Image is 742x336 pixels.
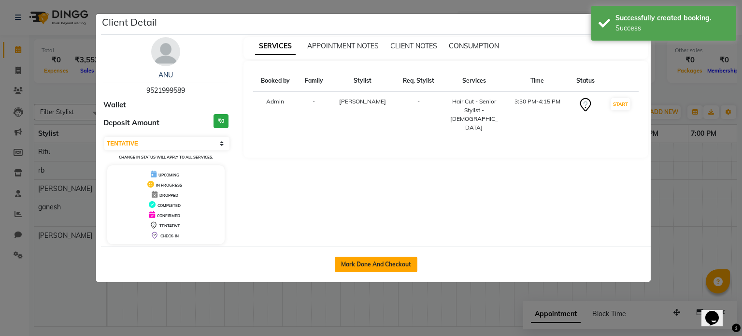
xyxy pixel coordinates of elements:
[253,91,298,138] td: Admin
[157,203,181,208] span: COMPLETED
[307,42,379,50] span: APPOINTMENT NOTES
[159,223,180,228] span: TENTATIVE
[569,71,602,91] th: Status
[103,117,159,129] span: Deposit Amount
[330,71,395,91] th: Stylist
[442,71,506,91] th: Services
[506,71,569,91] th: Time
[158,173,179,177] span: UPCOMING
[119,155,213,160] small: Change in status will apply to all services.
[335,257,417,272] button: Mark Done And Checkout
[156,183,182,188] span: IN PROGRESS
[611,98,630,110] button: START
[146,86,185,95] span: 9521999589
[151,37,180,66] img: avatar
[390,42,437,50] span: CLIENT NOTES
[255,38,296,55] span: SERVICES
[160,234,179,238] span: CHECK-IN
[395,71,442,91] th: Req. Stylist
[102,15,157,29] h5: Client Detail
[339,98,386,105] span: [PERSON_NAME]
[395,91,442,138] td: -
[253,71,298,91] th: Booked by
[615,13,729,23] div: Successfully created booking.
[214,114,228,128] h3: ₹0
[159,193,178,198] span: DROPPED
[103,100,126,111] span: Wallet
[298,91,330,138] td: -
[158,71,173,79] a: ANU
[506,91,569,138] td: 3:30 PM-4:15 PM
[448,97,500,132] div: Hair Cut - Senior Stylist - [DEMOGRAPHIC_DATA]
[615,23,729,33] div: Success
[157,213,180,218] span: CONFIRMED
[298,71,330,91] th: Family
[701,297,732,326] iframe: chat widget
[449,42,499,50] span: CONSUMPTION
